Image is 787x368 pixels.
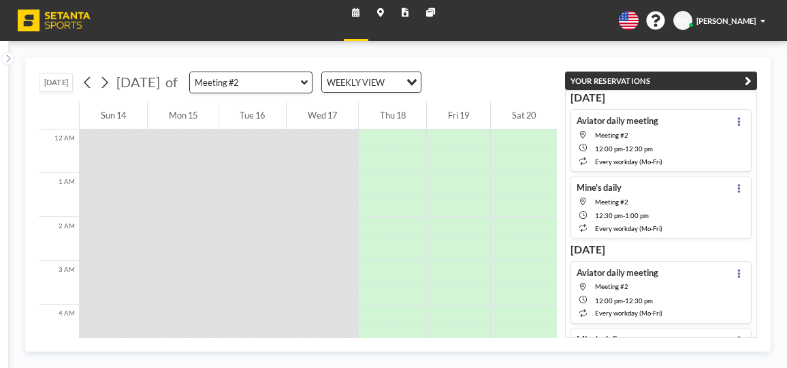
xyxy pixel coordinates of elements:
span: - [623,144,625,153]
span: of [165,74,178,91]
span: NU [677,16,688,25]
span: 12:00 PM [595,296,623,305]
span: every workday (Mo-Fri) [595,224,662,232]
div: Mon 15 [148,102,219,129]
div: Sun 14 [80,102,147,129]
span: [PERSON_NAME] [696,16,756,25]
div: 1 AM [39,173,79,217]
span: - [623,211,625,219]
input: Meeting #2 [190,72,301,93]
div: 3 AM [39,261,79,305]
span: every workday (Mo-Fri) [595,309,662,317]
img: organization-logo [18,10,91,31]
div: Search for option [322,72,421,92]
span: 12:30 PM [595,211,623,219]
span: 12:30 PM [625,144,653,153]
div: 2 AM [39,217,79,260]
span: Meeting #2 [595,198,628,206]
div: Fri 19 [427,102,490,129]
button: YOUR RESERVATIONS [565,72,756,91]
div: Thu 18 [359,102,427,129]
h3: [DATE] [571,243,752,256]
span: Meeting #2 [595,282,628,290]
button: [DATE] [39,73,73,92]
span: 12:00 PM [595,144,623,153]
h4: Mine's daily [577,182,622,193]
div: 12 AM [39,129,79,173]
h4: Mine's daily [577,334,622,345]
span: Meeting #2 [595,131,628,139]
span: 12:30 PM [625,296,653,305]
h4: Aviator daily meeting [577,115,658,126]
span: 1:00 PM [625,211,649,219]
span: every workday (Mo-Fri) [595,157,662,166]
span: WEEKLY VIEW [325,75,387,89]
div: 4 AM [39,305,79,348]
span: [DATE] [116,74,160,90]
div: Wed 17 [287,102,358,129]
input: Search for option [388,75,398,89]
div: Sat 20 [491,102,557,129]
div: Tue 16 [219,102,287,129]
h4: Aviator daily meeting [577,267,658,278]
h3: [DATE] [571,91,752,104]
span: - [623,296,625,305]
